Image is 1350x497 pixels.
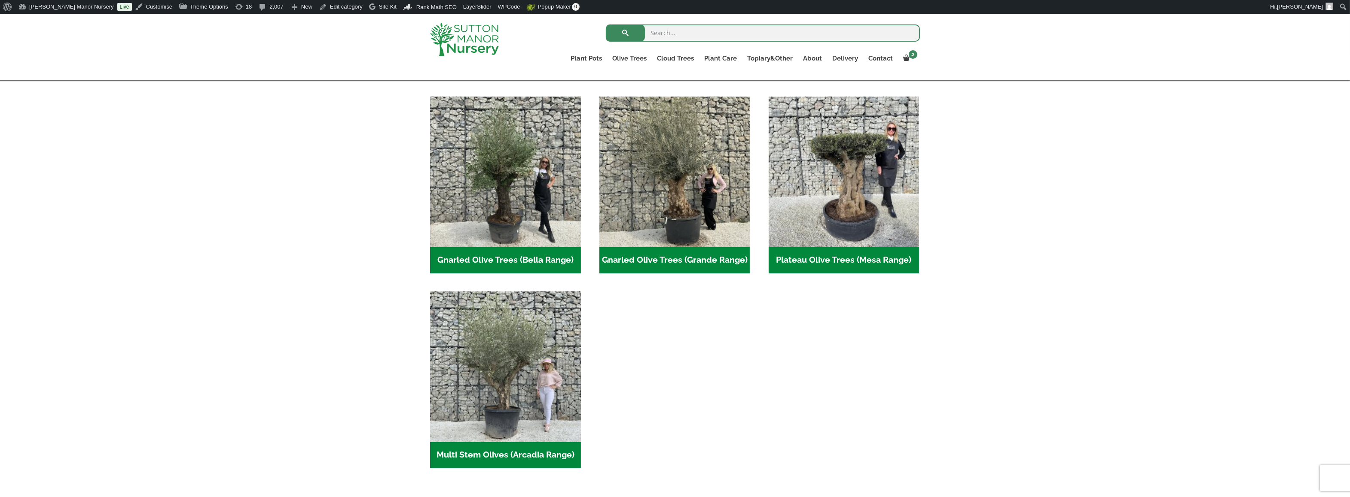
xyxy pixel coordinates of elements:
[769,247,919,274] h2: Plateau Olive Trees (Mesa Range)
[909,50,917,59] span: 2
[572,3,580,11] span: 0
[607,52,652,64] a: Olive Trees
[379,3,397,10] span: Site Kit
[117,3,132,11] a: Live
[430,291,581,468] a: Visit product category Multi Stem Olives (Arcadia Range)
[699,52,742,64] a: Plant Care
[863,52,898,64] a: Contact
[430,97,581,247] img: Gnarled Olive Trees (Bella Range)
[769,97,919,247] img: Plateau Olive Trees (Mesa Range)
[416,4,457,10] span: Rank Math SEO
[827,52,863,64] a: Delivery
[430,442,581,469] h2: Multi Stem Olives (Arcadia Range)
[769,97,919,273] a: Visit product category Plateau Olive Trees (Mesa Range)
[430,247,581,274] h2: Gnarled Olive Trees (Bella Range)
[898,52,920,64] a: 2
[652,52,699,64] a: Cloud Trees
[565,52,607,64] a: Plant Pots
[742,52,798,64] a: Topiary&Other
[599,247,750,274] h2: Gnarled Olive Trees (Grande Range)
[606,24,920,42] input: Search...
[599,97,750,247] img: Gnarled Olive Trees (Grande Range)
[430,22,499,56] img: logo
[430,97,581,273] a: Visit product category Gnarled Olive Trees (Bella Range)
[430,291,581,442] img: Multi Stem Olives (Arcadia Range)
[1277,3,1323,10] span: [PERSON_NAME]
[798,52,827,64] a: About
[599,97,750,273] a: Visit product category Gnarled Olive Trees (Grande Range)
